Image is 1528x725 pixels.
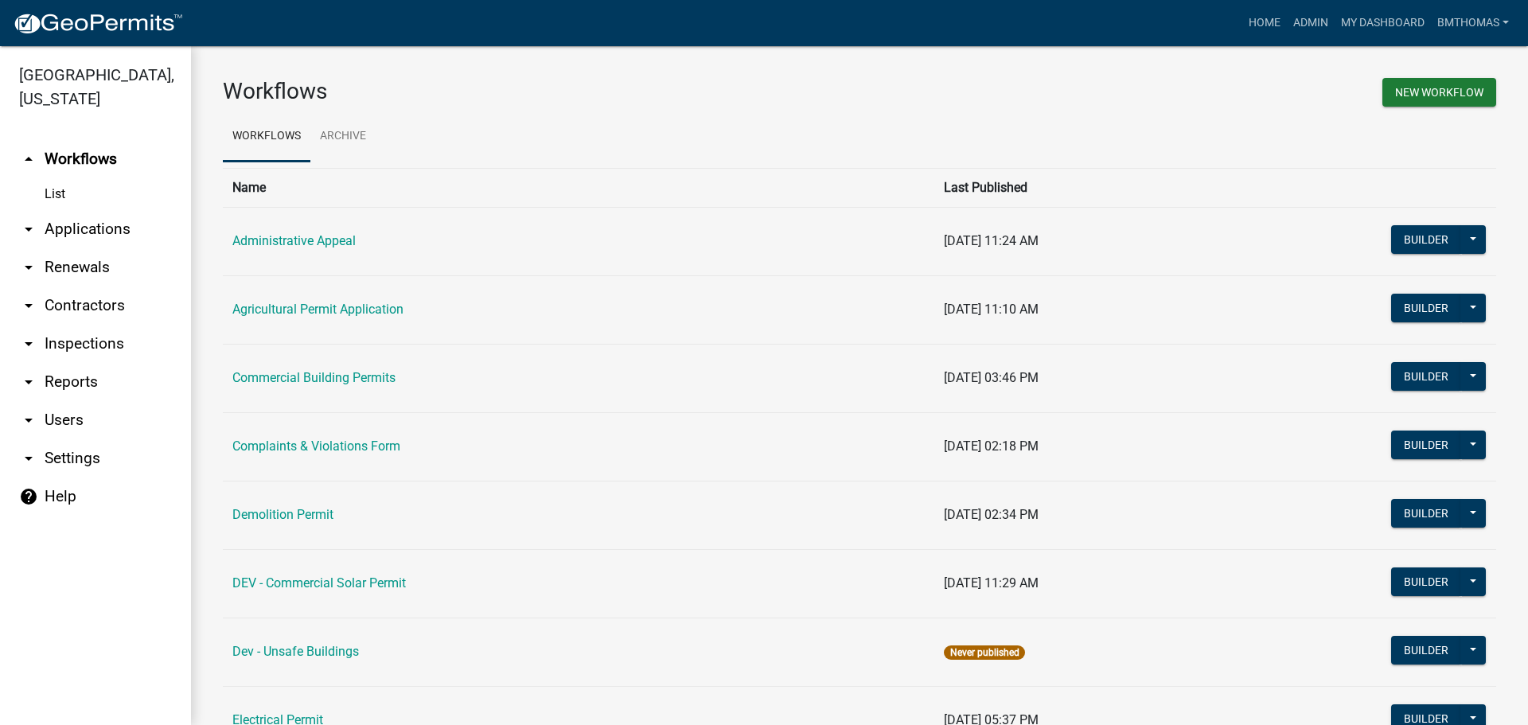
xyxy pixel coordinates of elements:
a: Workflows [223,111,310,162]
span: [DATE] 02:18 PM [944,439,1039,454]
button: Builder [1391,567,1461,596]
i: arrow_drop_down [19,334,38,353]
span: [DATE] 11:10 AM [944,302,1039,317]
a: Agricultural Permit Application [232,302,403,317]
th: Last Published [934,168,1213,207]
button: Builder [1391,362,1461,391]
span: Never published [944,645,1024,660]
a: bmthomas [1431,8,1515,38]
button: Builder [1391,431,1461,459]
h3: Workflows [223,78,848,105]
button: Builder [1391,225,1461,254]
a: My Dashboard [1335,8,1431,38]
a: Archive [310,111,376,162]
i: arrow_drop_down [19,449,38,468]
button: New Workflow [1382,78,1496,107]
i: arrow_drop_down [19,258,38,277]
th: Name [223,168,934,207]
span: [DATE] 11:24 AM [944,233,1039,248]
i: arrow_drop_down [19,411,38,430]
i: arrow_drop_down [19,220,38,239]
a: Dev - Unsafe Buildings [232,644,359,659]
span: [DATE] 03:46 PM [944,370,1039,385]
a: Commercial Building Permits [232,370,396,385]
a: Administrative Appeal [232,233,356,248]
button: Builder [1391,636,1461,665]
a: Admin [1287,8,1335,38]
span: [DATE] 02:34 PM [944,507,1039,522]
span: [DATE] 11:29 AM [944,575,1039,591]
a: DEV - Commercial Solar Permit [232,575,406,591]
i: arrow_drop_down [19,372,38,392]
i: help [19,487,38,506]
button: Builder [1391,499,1461,528]
a: Complaints & Violations Form [232,439,400,454]
button: Builder [1391,294,1461,322]
a: Home [1242,8,1287,38]
i: arrow_drop_down [19,296,38,315]
i: arrow_drop_up [19,150,38,169]
a: Demolition Permit [232,507,333,522]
